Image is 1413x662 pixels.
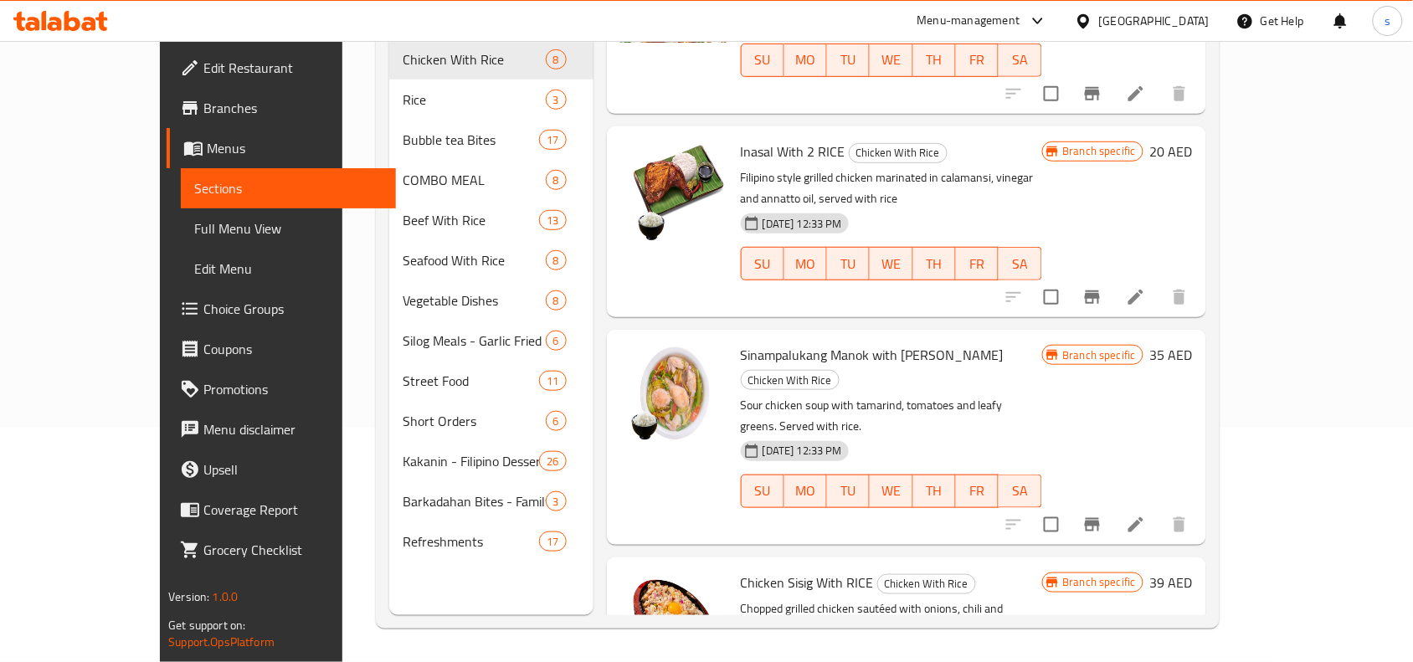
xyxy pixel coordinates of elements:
span: 8 [547,172,566,188]
div: items [539,130,566,150]
span: Sinampalukang Manok with [PERSON_NAME] [741,342,1004,367]
div: items [539,371,566,391]
span: WE [876,479,906,503]
div: items [546,170,567,190]
a: Support.OpsPlatform [168,631,275,653]
span: TH [920,252,949,276]
span: TH [920,48,949,72]
h6: 20 AED [1150,140,1193,163]
span: Upsell [203,459,383,480]
span: Inasal With 2 RICE [741,139,845,164]
button: SU [741,475,784,508]
div: Kakanin - Filipino Desserts [403,451,540,471]
img: Sinampalukang Manok with Rice [620,343,727,450]
div: Vegetable Dishes [403,290,546,310]
a: Branches [167,88,396,128]
span: Beef With Rice [403,210,540,230]
span: Sections [194,178,383,198]
span: Street Food [403,371,540,391]
a: Menu disclaimer [167,409,396,449]
div: Silog Meals - Garlic Fried Rice And Egg6 [389,321,593,361]
div: Refreshments [403,531,540,552]
div: Chicken With Rice [849,143,948,163]
div: Kakanin - Filipino Desserts26 [389,441,593,481]
div: Short Orders6 [389,401,593,441]
span: TU [834,252,863,276]
span: 8 [547,52,566,68]
a: Grocery Checklist [167,530,396,570]
div: Chicken With Rice8 [389,39,593,80]
div: Silog Meals - Garlic Fried Rice And Egg [403,331,546,351]
div: items [546,491,567,511]
span: 3 [547,494,566,510]
div: COMBO MEAL [403,170,546,190]
a: Sections [181,168,396,208]
span: Branches [203,98,383,118]
span: Short Orders [403,411,546,431]
span: 17 [540,132,565,148]
span: Chicken With Rice [878,574,975,593]
span: TH [920,479,949,503]
div: Rice [403,90,546,110]
button: SU [741,247,784,280]
span: 3 [547,92,566,108]
button: SA [999,44,1041,77]
div: items [539,210,566,230]
div: items [546,90,567,110]
h6: 39 AED [1150,571,1193,594]
span: Chicken With Rice [403,49,546,69]
span: 6 [547,333,566,349]
span: [DATE] 12:33 PM [756,216,849,232]
button: delete [1159,74,1200,114]
button: Branch-specific-item [1072,277,1112,317]
button: delete [1159,505,1200,545]
button: SU [741,44,784,77]
span: Version: [168,586,209,608]
span: FR [963,48,992,72]
a: Edit menu item [1126,287,1146,307]
div: Bubble tea Bites17 [389,120,593,160]
span: Chicken Sisig With RICE [741,570,874,595]
span: Edit Restaurant [203,58,383,78]
button: WE [870,44,912,77]
div: items [539,451,566,471]
h6: 35 AED [1150,343,1193,367]
span: Chicken With Rice [742,371,839,390]
button: TU [827,475,870,508]
span: 1.0.0 [213,586,239,608]
span: Select to update [1034,280,1069,315]
div: items [546,49,567,69]
div: Seafood With Rice [403,250,546,270]
span: WE [876,48,906,72]
span: 11 [540,373,565,389]
a: Choice Groups [167,289,396,329]
p: Chopped grilled chicken sautéed with onions, chili and mayonnaise, served with rice [741,598,1042,640]
a: Edit menu item [1126,84,1146,104]
span: SU [748,479,778,503]
a: Coupons [167,329,396,369]
button: MO [784,247,827,280]
button: Branch-specific-item [1072,505,1112,545]
span: [DATE] 12:33 PM [756,443,849,459]
div: Menu-management [917,11,1020,31]
span: Get support on: [168,614,245,636]
a: Menus [167,128,396,168]
div: Bubble tea Bites [403,130,540,150]
span: Coupons [203,339,383,359]
span: Full Menu View [194,218,383,239]
span: Menus [207,138,383,158]
a: Edit Restaurant [167,48,396,88]
span: Barkadahan Bites - Family Meals For 3 - 4 People [403,491,546,511]
span: 26 [540,454,565,470]
span: MO [791,252,820,276]
span: 8 [547,253,566,269]
span: Choice Groups [203,299,383,319]
button: TU [827,44,870,77]
div: Street Food11 [389,361,593,401]
a: Edit Menu [181,249,396,289]
a: Full Menu View [181,208,396,249]
button: SA [999,247,1041,280]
